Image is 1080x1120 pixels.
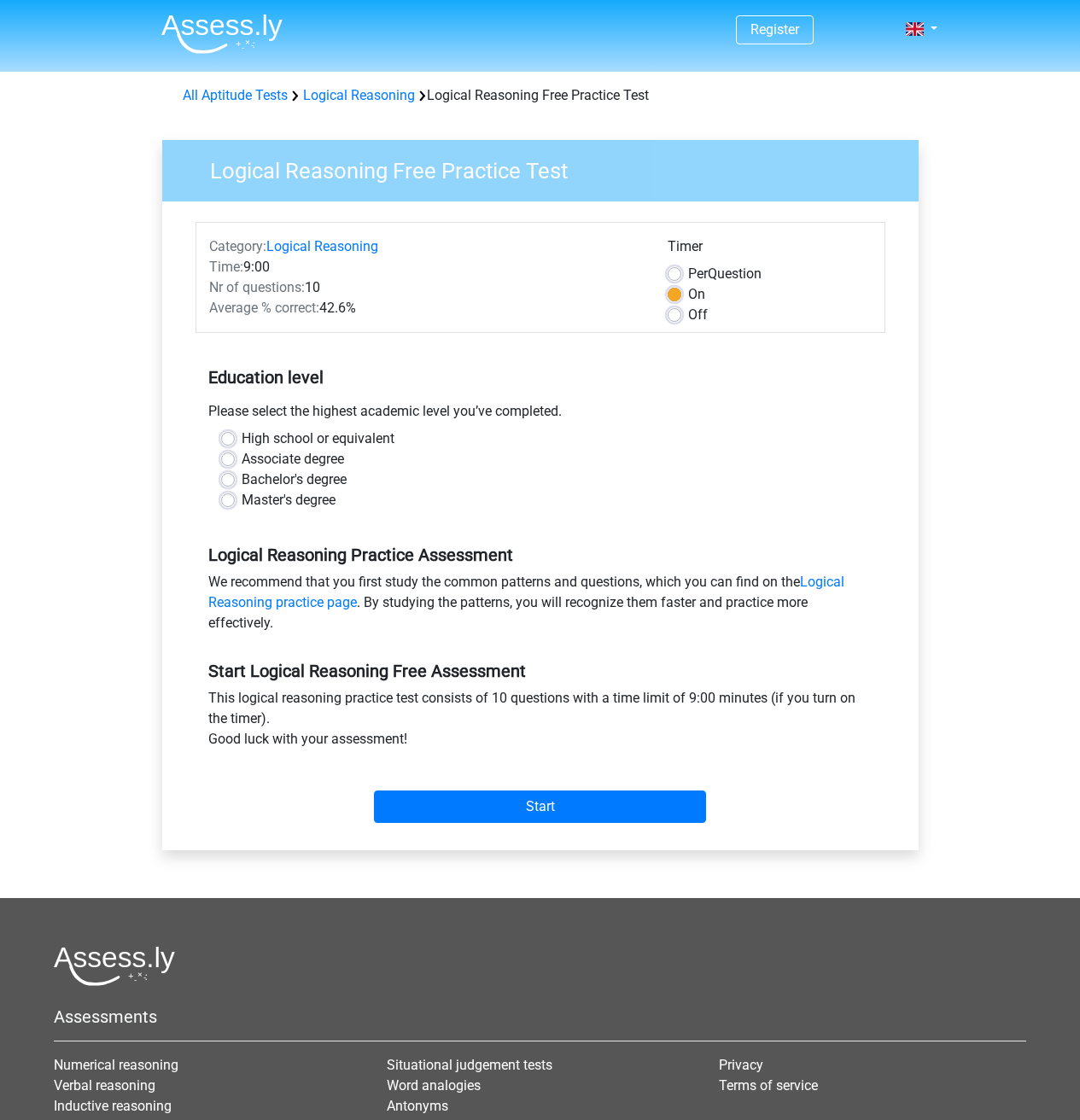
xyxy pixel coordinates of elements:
a: Inductive reasoning [54,1098,172,1114]
h3: Logical Reasoning Free Practice Test [190,151,906,184]
span: Time: [209,259,243,275]
div: Please select the highest academic level you’ve completed. [196,401,885,429]
a: Privacy [719,1057,763,1073]
div: 9:00 [196,257,655,277]
img: Assessly [161,14,283,54]
h5: Education level [208,360,873,394]
div: We recommend that you first study the common patterns and questions, which you can find on the . ... [196,572,885,640]
label: Question [688,264,762,284]
div: 10 [196,277,655,298]
a: Register [750,21,799,38]
div: 42.6% [196,298,655,318]
span: Nr of questions: [209,279,305,295]
a: Logical Reasoning [303,87,415,103]
a: Situational judgement tests [387,1057,552,1073]
div: This logical reasoning practice test consists of 10 questions with a time limit of 9:00 minutes (... [196,688,885,756]
span: Per [688,265,708,282]
h5: Logical Reasoning Practice Assessment [208,545,873,565]
a: Word analogies [387,1077,481,1094]
span: Category: [209,238,266,254]
div: Timer [668,236,872,264]
div: Logical Reasoning Free Practice Test [176,85,905,106]
label: Off [688,305,708,325]
label: Bachelor's degree [242,470,347,490]
a: Logical Reasoning [266,238,378,254]
h5: Assessments [54,1006,1026,1027]
a: Antonyms [387,1098,448,1114]
a: All Aptitude Tests [183,87,288,103]
a: Terms of service [719,1077,818,1094]
label: Master's degree [242,490,336,510]
a: Verbal reasoning [54,1077,155,1094]
label: High school or equivalent [242,429,394,449]
a: Numerical reasoning [54,1057,178,1073]
input: Start [374,790,706,823]
label: Associate degree [242,449,344,470]
h5: Start Logical Reasoning Free Assessment [208,661,873,681]
img: Assessly logo [54,946,175,986]
label: On [688,284,705,305]
span: Average % correct: [209,300,319,316]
